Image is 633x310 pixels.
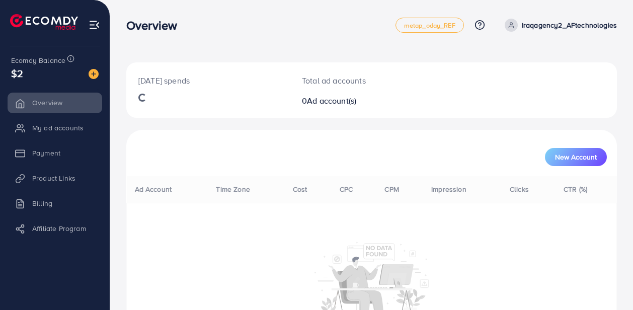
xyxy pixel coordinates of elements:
img: logo [10,14,78,30]
button: New Account [545,148,607,166]
a: Iraqagency2_AFtechnologies [501,19,617,32]
h2: 0 [302,96,401,106]
img: menu [89,19,100,31]
span: metap_oday_REF [404,22,455,29]
img: image [89,69,99,79]
p: Iraqagency2_AFtechnologies [522,19,617,31]
span: Ecomdy Balance [11,55,65,65]
h3: Overview [126,18,185,33]
span: $2 [11,66,23,81]
span: New Account [555,153,597,161]
p: Total ad accounts [302,74,401,87]
a: metap_oday_REF [395,18,464,33]
span: Ad account(s) [307,95,356,106]
p: [DATE] spends [138,74,278,87]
